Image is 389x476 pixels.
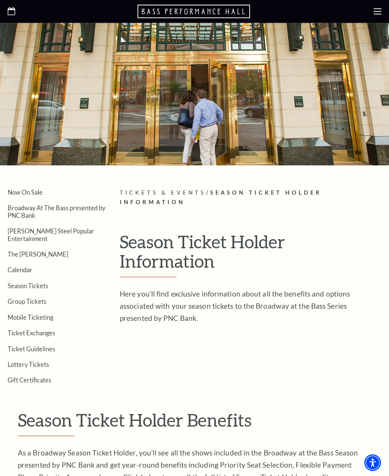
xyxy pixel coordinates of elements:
span: Season Ticket Holder Information [120,189,322,205]
a: Now On Sale [8,189,43,196]
a: Lottery Tickets [8,361,49,368]
a: Broadway At The Bass presented by PNC Bank [8,204,105,219]
a: Open this option [8,7,15,16]
a: Open this option [138,4,251,19]
a: The [PERSON_NAME] [8,251,68,258]
a: Group Tickets [8,298,46,305]
a: Ticket Guidelines [8,345,55,352]
p: Here you’ll find exclusive information about all the benefits and options associated with your se... [120,288,367,324]
span: Tickets & Events [120,189,206,196]
a: Gift Certificates [8,376,51,384]
a: [PERSON_NAME] Steel Popular Entertainment [8,227,94,242]
h1: Season Ticket Holder Information [120,232,381,277]
a: Calendar [8,266,32,273]
div: Accessibility Menu [364,454,381,471]
h2: Season Ticket Holder Benefits [18,410,371,436]
a: Mobile Ticketing [8,314,53,321]
p: / [120,188,381,207]
a: Ticket Exchanges [8,329,55,336]
a: Season Tickets [8,282,48,289]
